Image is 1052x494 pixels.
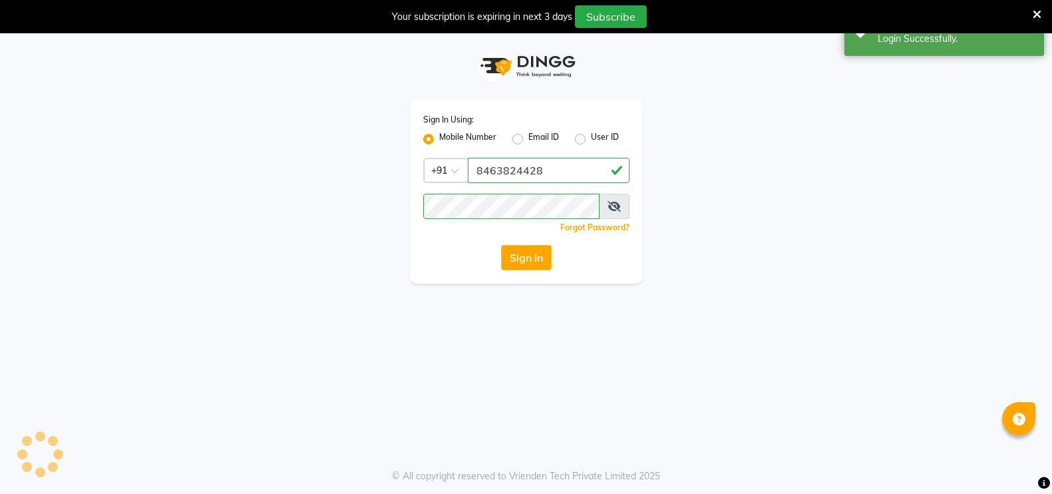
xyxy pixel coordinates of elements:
[575,5,647,28] button: Subscribe
[468,158,629,183] input: Username
[560,222,629,232] a: Forgot Password?
[591,131,619,147] label: User ID
[439,131,496,147] label: Mobile Number
[501,245,552,270] button: Sign In
[473,47,580,86] img: logo1.svg
[423,114,474,126] label: Sign In Using:
[996,441,1039,481] iframe: chat widget
[878,32,1034,46] div: Login Successfully.
[423,194,600,219] input: Username
[528,131,559,147] label: Email ID
[392,10,572,24] div: Your subscription is expiring in next 3 days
